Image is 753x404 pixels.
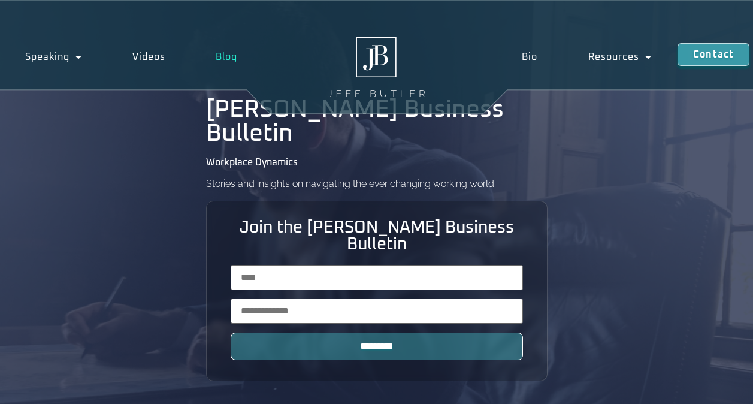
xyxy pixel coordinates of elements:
a: Videos [107,43,190,71]
p: Join the [PERSON_NAME] Business Bulletin [231,219,523,253]
nav: Menu [496,43,678,71]
p: Stories and insights on navigating the ever changing working world [206,179,494,189]
a: Bio [496,43,563,71]
a: Contact [678,43,749,66]
a: Blog [190,43,262,71]
p: Workplace Dynamics [206,158,298,167]
a: Resources [563,43,678,71]
h1: [PERSON_NAME] Business Bulletin [206,98,548,146]
span: Contact [693,50,734,59]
